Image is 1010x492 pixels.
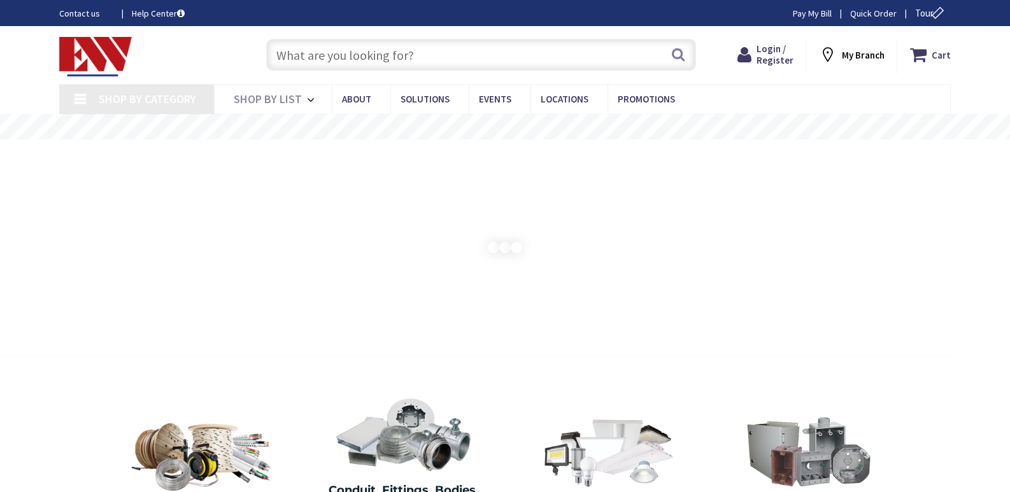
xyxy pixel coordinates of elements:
span: Locations [541,93,588,105]
span: Shop By Category [99,92,196,106]
input: What are you looking for? [266,39,696,71]
a: Quick Order [850,7,897,20]
a: Login / Register [737,43,793,66]
span: Shop By List [234,92,302,106]
a: Cart [910,43,951,66]
div: My Branch [819,43,885,66]
span: Support [25,9,71,20]
strong: My Branch [842,49,885,61]
a: Pay My Bill [793,7,832,20]
a: Contact us [59,7,111,20]
span: Login / Register [756,43,793,66]
strong: Cart [932,43,951,66]
span: Promotions [618,93,675,105]
span: Events [479,93,511,105]
span: Solutions [401,93,450,105]
rs-layer: Free Same Day Pickup at 19 Locations [389,120,622,134]
span: Tour [915,7,948,19]
a: Help Center [132,7,185,20]
span: About [342,93,371,105]
img: Electrical Wholesalers, Inc. [59,37,132,76]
